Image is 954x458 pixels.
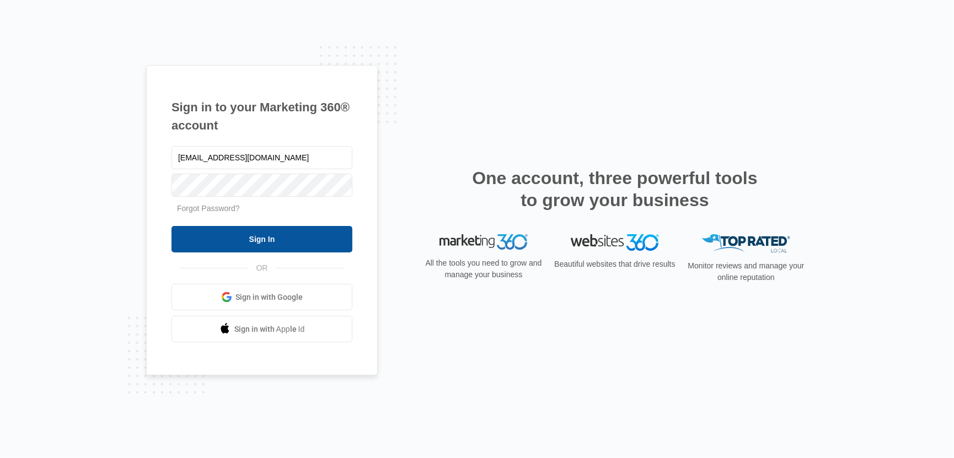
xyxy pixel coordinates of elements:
[702,234,790,252] img: Top Rated Local
[236,292,303,303] span: Sign in with Google
[422,257,545,281] p: All the tools you need to grow and manage your business
[469,167,761,211] h2: One account, three powerful tools to grow your business
[684,260,808,283] p: Monitor reviews and manage your online reputation
[171,146,352,169] input: Email
[177,204,240,213] a: Forgot Password?
[171,316,352,342] a: Sign in with Apple Id
[171,98,352,134] h1: Sign in to your Marketing 360® account
[571,234,659,250] img: Websites 360
[440,234,528,250] img: Marketing 360
[249,262,276,274] span: OR
[234,324,305,335] span: Sign in with Apple Id
[171,284,352,310] a: Sign in with Google
[171,226,352,252] input: Sign In
[553,258,677,270] p: Beautiful websites that drive results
